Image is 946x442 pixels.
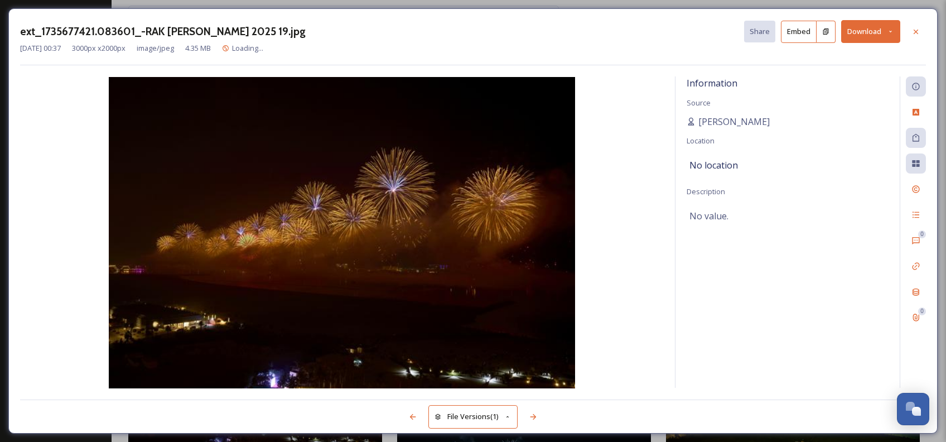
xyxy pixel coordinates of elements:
[185,43,211,54] span: 4.35 MB
[918,230,926,238] div: 0
[687,186,725,196] span: Description
[841,20,900,43] button: Download
[428,405,518,428] button: File Versions(1)
[687,77,737,89] span: Information
[918,308,926,315] div: 0
[20,43,61,54] span: [DATE] 00:37
[687,98,711,108] span: Source
[72,43,126,54] span: 3000 px x 2000 px
[20,77,664,388] img: 9795431c-245d-47d9-be0a-c1d8b8e47fff.jpg
[687,136,715,146] span: Location
[744,21,775,42] button: Share
[897,393,929,425] button: Open Chat
[20,23,306,40] h3: ext_1735677421.083601_-RAK [PERSON_NAME] 2025 19.jpg
[137,43,174,54] span: image/jpeg
[781,21,817,43] button: Embed
[698,115,770,128] span: [PERSON_NAME]
[232,43,263,53] span: Loading...
[689,158,738,172] span: No location
[689,209,728,223] span: No value.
